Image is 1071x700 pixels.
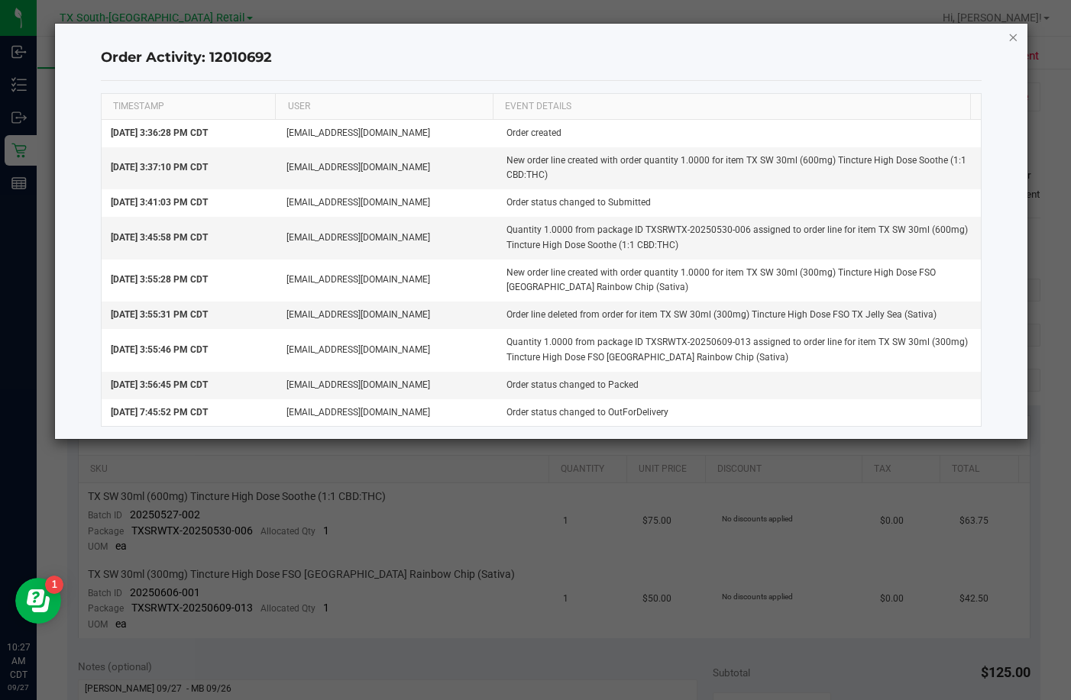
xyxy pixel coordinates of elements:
[111,309,208,320] span: [DATE] 3:55:31 PM CDT
[111,197,208,208] span: [DATE] 3:41:03 PM CDT
[277,260,497,302] td: [EMAIL_ADDRESS][DOMAIN_NAME]
[497,372,981,399] td: Order status changed to Packed
[497,147,981,189] td: New order line created with order quantity 1.0000 for item TX SW 30ml (600mg) Tincture High Dose ...
[497,260,981,302] td: New order line created with order quantity 1.0000 for item TX SW 30ml (300mg) Tincture High Dose ...
[111,274,208,285] span: [DATE] 3:55:28 PM CDT
[101,48,982,68] h4: Order Activity: 12010692
[277,189,497,217] td: [EMAIL_ADDRESS][DOMAIN_NAME]
[15,578,61,624] iframe: Resource center
[493,94,971,120] th: EVENT DETAILS
[277,399,497,426] td: [EMAIL_ADDRESS][DOMAIN_NAME]
[111,127,208,138] span: [DATE] 3:36:28 PM CDT
[111,232,208,243] span: [DATE] 3:45:58 PM CDT
[111,407,208,418] span: [DATE] 7:45:52 PM CDT
[497,189,981,217] td: Order status changed to Submitted
[277,302,497,329] td: [EMAIL_ADDRESS][DOMAIN_NAME]
[277,120,497,147] td: [EMAIL_ADDRESS][DOMAIN_NAME]
[275,94,492,120] th: USER
[277,217,497,259] td: [EMAIL_ADDRESS][DOMAIN_NAME]
[497,217,981,259] td: Quantity 1.0000 from package ID TXSRWTX-20250530-006 assigned to order line for item TX SW 30ml (...
[497,120,981,147] td: Order created
[102,94,275,120] th: TIMESTAMP
[111,344,208,355] span: [DATE] 3:55:46 PM CDT
[277,372,497,399] td: [EMAIL_ADDRESS][DOMAIN_NAME]
[497,329,981,371] td: Quantity 1.0000 from package ID TXSRWTX-20250609-013 assigned to order line for item TX SW 30ml (...
[45,576,63,594] iframe: Resource center unread badge
[111,162,208,173] span: [DATE] 3:37:10 PM CDT
[111,379,208,390] span: [DATE] 3:56:45 PM CDT
[277,147,497,189] td: [EMAIL_ADDRESS][DOMAIN_NAME]
[277,329,497,371] td: [EMAIL_ADDRESS][DOMAIN_NAME]
[497,302,981,329] td: Order line deleted from order for item TX SW 30ml (300mg) Tincture High Dose FSO TX Jelly Sea (Sa...
[497,399,981,426] td: Order status changed to OutForDelivery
